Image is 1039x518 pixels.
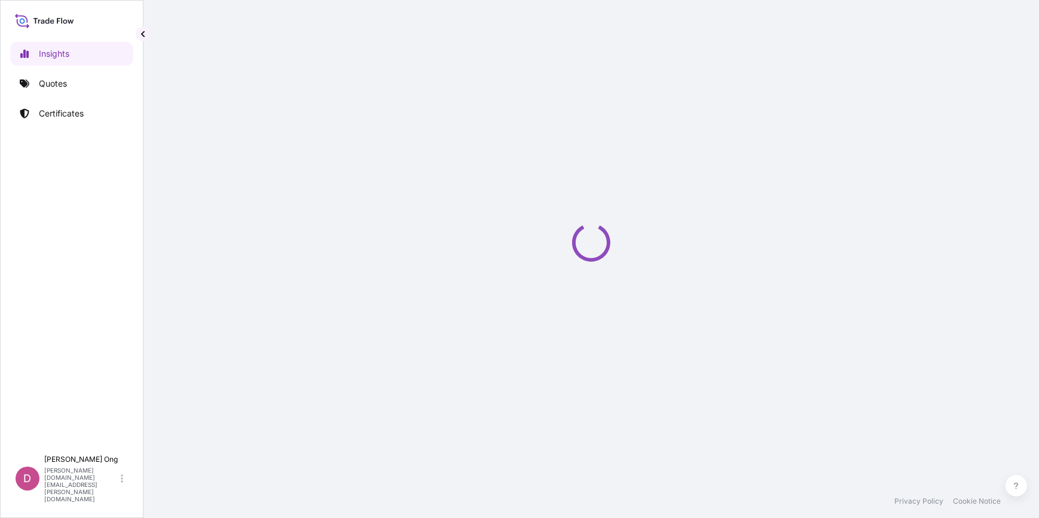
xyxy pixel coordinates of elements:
[894,496,943,506] a: Privacy Policy
[44,467,118,502] p: [PERSON_NAME][DOMAIN_NAME][EMAIL_ADDRESS][PERSON_NAME][DOMAIN_NAME]
[39,78,67,90] p: Quotes
[10,72,133,96] a: Quotes
[24,473,32,485] span: D
[39,48,69,60] p: Insights
[44,455,118,464] p: [PERSON_NAME] Ong
[10,42,133,66] a: Insights
[953,496,1001,506] a: Cookie Notice
[10,102,133,125] a: Certificates
[39,108,84,119] p: Certificates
